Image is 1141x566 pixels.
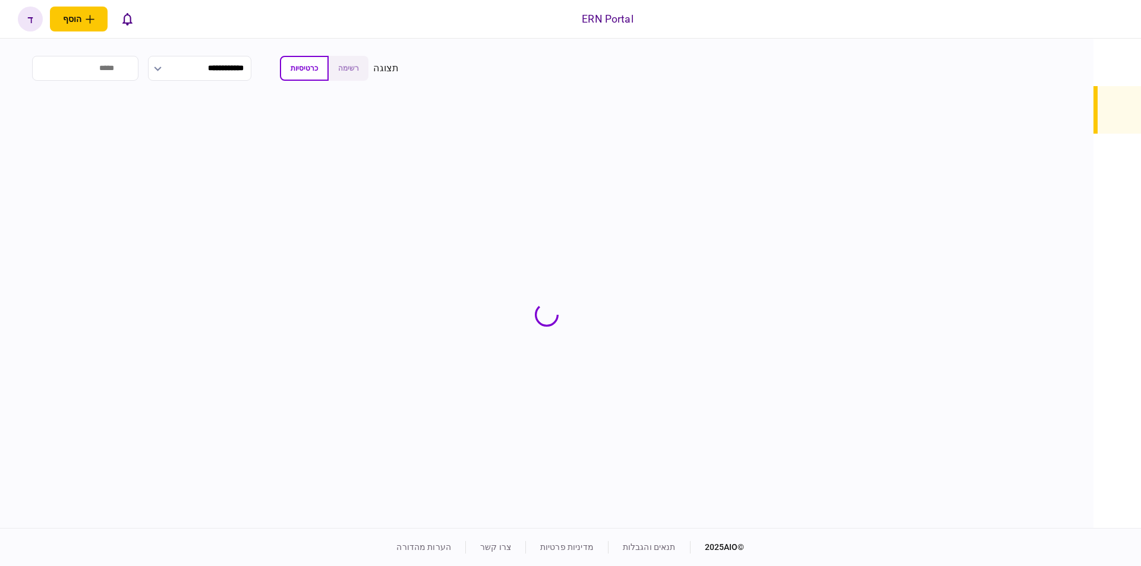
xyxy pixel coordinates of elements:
div: תצוגה [373,61,399,75]
button: כרטיסיות [280,56,329,81]
button: ד [18,7,43,31]
span: רשימה [338,64,359,72]
button: רשימה [329,56,368,81]
button: פתח רשימת התראות [115,7,140,31]
a: תנאים והגבלות [623,542,676,552]
a: הערות מהדורה [396,542,451,552]
a: מדיניות פרטיות [540,542,594,552]
div: © 2025 AIO [690,541,745,554]
span: כרטיסיות [291,64,318,72]
div: ERN Portal [582,11,633,27]
a: צרו קשר [480,542,511,552]
button: פתח תפריט להוספת לקוח [50,7,108,31]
